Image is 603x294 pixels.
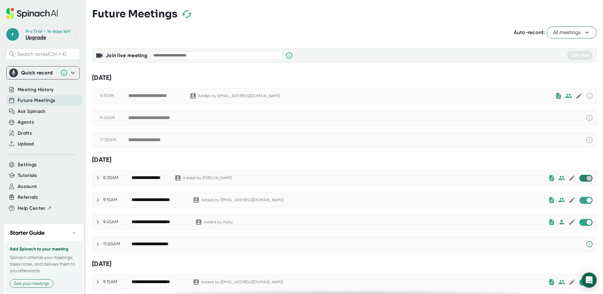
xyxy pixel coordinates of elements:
[18,86,54,93] button: Meeting History
[571,53,589,58] span: Join now
[18,205,45,212] span: Help Center
[106,52,147,58] b: Join live meeting
[198,94,280,98] div: Added by [EMAIL_ADDRESS][DOMAIN_NAME]
[18,97,55,104] button: Future Meetings
[92,156,597,164] div: [DATE]
[103,219,132,225] div: 9:45AM
[183,176,232,180] div: Added by [PERSON_NAME]
[100,93,128,99] div: 9:15AM
[18,161,37,168] button: Settings
[10,247,78,252] h3: Add Spinach to your meeting
[103,197,132,203] div: 9:15AM
[586,136,593,144] svg: This event has already passed
[70,228,78,238] button: −
[100,115,128,121] div: 9:45AM
[103,279,132,285] div: 9:15AM
[586,240,593,248] svg: Spinach requires a video conference link.
[26,34,46,40] a: Upgrade
[10,254,78,274] p: Spinach attends your meetings, takes notes, and delivers them to you afterwards
[18,130,32,137] button: Drafts
[26,29,70,34] div: Pro Trial - 14 days left
[18,194,38,201] button: Referrals
[9,67,77,79] div: Quick record
[92,260,597,268] div: [DATE]
[514,29,545,35] span: Auto-record:
[201,198,283,203] div: Added by [EMAIL_ADDRESS][DOMAIN_NAME]
[553,29,590,36] span: All meetings
[10,229,44,237] h2: Starter Guide
[6,28,19,41] span: r
[100,137,128,143] div: 11:30AM
[18,119,34,126] button: Agents
[18,183,37,190] button: Account
[10,279,53,288] button: See your meetings
[201,280,283,285] div: Added by [EMAIL_ADDRESS][DOMAIN_NAME]
[21,70,57,76] div: Quick record
[17,51,78,57] span: Search notes (Ctrl + K)
[586,92,593,100] svg: This event has already passed
[18,108,46,115] button: Ask Spinach
[586,114,593,122] svg: This event has already passed
[204,220,233,225] div: Added by Abby
[92,8,178,20] h3: Future Meetings
[582,273,597,288] div: Open Intercom Messenger
[18,205,52,212] button: Help Center
[103,175,132,181] div: 8:30AM
[18,140,34,148] button: Upload
[567,51,593,60] button: Join now
[92,74,597,82] div: [DATE]
[103,241,132,247] div: 11:00AM
[547,26,597,38] button: All meetings
[18,172,37,179] button: Tutorials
